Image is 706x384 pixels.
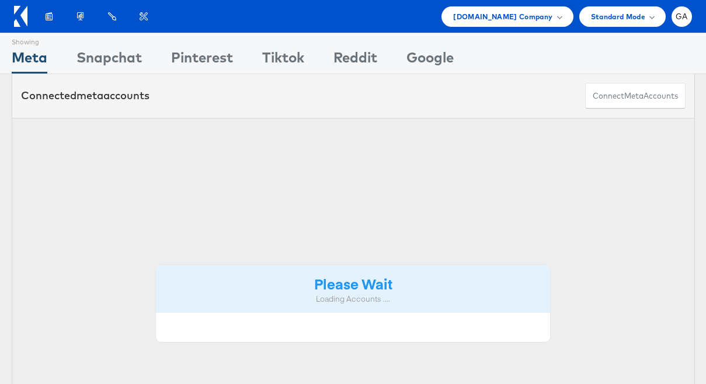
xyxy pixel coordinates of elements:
[21,88,149,103] div: Connected accounts
[406,47,454,74] div: Google
[333,47,377,74] div: Reddit
[76,89,103,102] span: meta
[76,47,142,74] div: Snapchat
[262,47,304,74] div: Tiktok
[12,47,47,74] div: Meta
[676,13,688,20] span: GA
[12,33,47,47] div: Showing
[624,90,644,102] span: meta
[591,11,645,23] span: Standard Mode
[165,294,542,305] div: Loading Accounts ....
[585,83,686,109] button: ConnectmetaAccounts
[314,274,392,293] strong: Please Wait
[171,47,233,74] div: Pinterest
[453,11,552,23] span: [DOMAIN_NAME] Company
